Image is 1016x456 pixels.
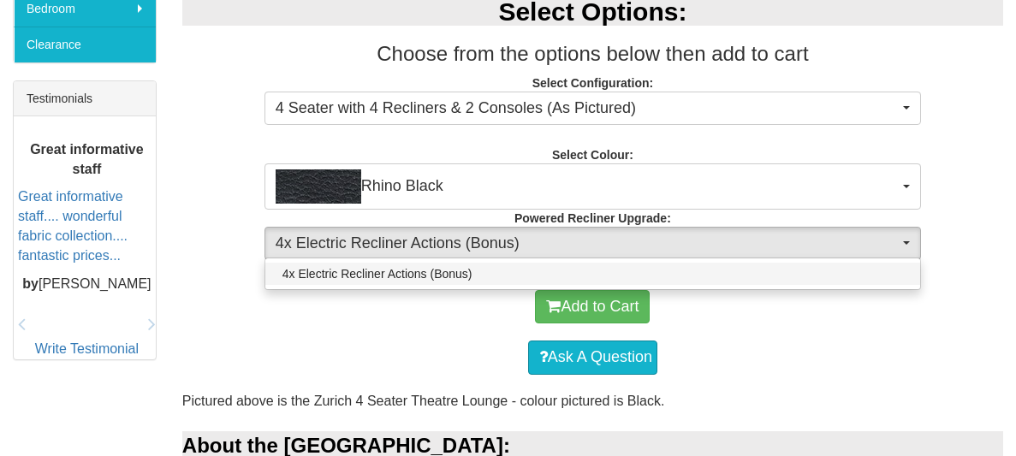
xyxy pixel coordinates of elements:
span: 4x Electric Recliner Actions (Bonus) [282,265,472,282]
button: 4x Electric Recliner Actions (Bonus) [264,227,921,261]
button: Add to Cart [535,290,650,324]
img: Rhino Black [276,169,361,204]
b: by [22,276,39,291]
strong: Select Configuration: [532,76,654,90]
b: Great informative staff [30,142,143,176]
a: Write Testimonial [35,341,139,356]
h3: Choose from the options below then add to cart [182,43,1003,65]
p: [PERSON_NAME] [18,275,156,294]
strong: Powered Recliner Upgrade: [514,211,671,225]
button: 4 Seater with 4 Recliners & 2 Consoles (As Pictured) [264,92,921,126]
strong: Select Colour: [552,148,633,162]
button: Rhino BlackRhino Black [264,163,921,210]
a: Great informative staff.... wonderful fabric collection.... fantastic prices... [18,190,128,264]
span: 4x Electric Recliner Actions (Bonus) [276,233,899,255]
a: Clearance [14,27,156,62]
div: Testimonials [14,81,156,116]
a: Ask A Question [528,341,657,375]
span: Rhino Black [276,169,899,204]
span: 4 Seater with 4 Recliners & 2 Consoles (As Pictured) [276,98,899,120]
